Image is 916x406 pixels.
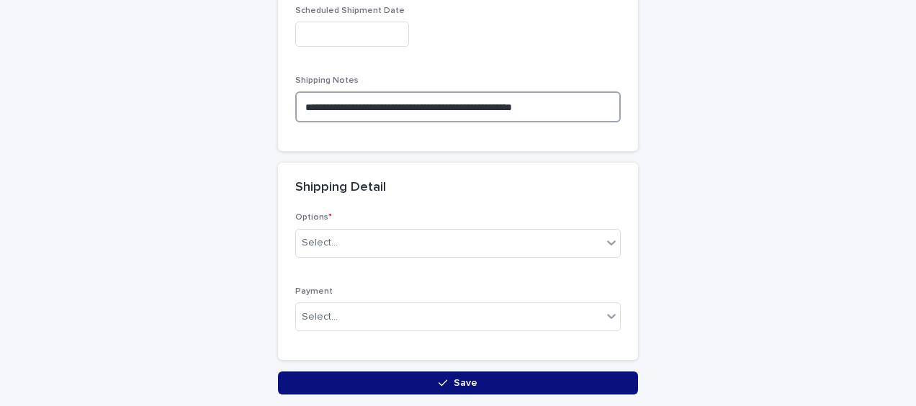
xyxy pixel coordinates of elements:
button: Save [278,371,638,394]
span: Scheduled Shipment Date [295,6,405,15]
span: Payment [295,287,333,296]
div: Select... [302,310,338,325]
h2: Shipping Detail [295,180,386,196]
span: Options [295,213,332,222]
span: Shipping Notes [295,76,359,85]
span: Save [454,378,477,388]
div: Select... [302,235,338,251]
